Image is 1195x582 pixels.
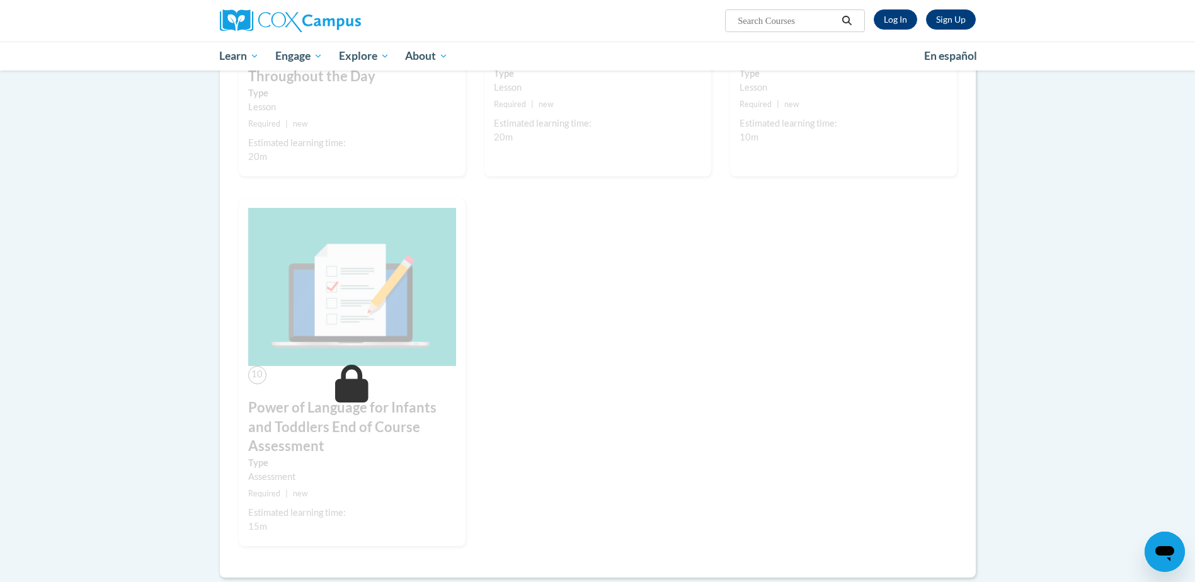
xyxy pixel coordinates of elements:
div: Estimated learning time: [494,117,702,130]
span: Required [248,119,280,128]
div: Estimated learning time: [740,117,947,130]
span: En español [924,49,977,62]
div: Lesson [740,81,947,94]
a: En español [916,43,985,69]
span: | [285,489,288,498]
a: Log In [874,9,917,30]
button: Search [837,13,856,28]
span: 20m [248,151,267,162]
label: Type [248,456,456,470]
div: Lesson [248,100,456,114]
a: Learn [212,42,268,71]
label: Type [494,67,702,81]
div: Estimated learning time: [248,136,456,150]
span: Learn [219,48,259,64]
a: Explore [331,42,397,71]
div: Main menu [201,42,995,71]
img: Cox Campus [220,9,361,32]
img: Course Image [248,208,456,366]
span: 10m [740,132,758,142]
span: 15m [248,521,267,532]
span: | [285,119,288,128]
div: Assessment [248,470,456,484]
a: Engage [267,42,331,71]
input: Search Courses [736,13,837,28]
span: 20m [494,132,513,142]
span: new [293,489,308,498]
span: About [405,48,448,64]
span: Required [248,489,280,498]
span: Required [740,100,772,109]
span: | [777,100,779,109]
span: new [293,119,308,128]
span: | [531,100,534,109]
span: new [784,100,799,109]
span: Explore [339,48,389,64]
div: Estimated learning time: [248,506,456,520]
a: Register [926,9,976,30]
iframe: Button to launch messaging window [1145,532,1185,572]
span: 10 [248,366,266,384]
a: Cox Campus [220,9,459,32]
div: Lesson [494,81,702,94]
h3: Power of Language for Infants and Toddlers End of Course Assessment [248,398,456,456]
span: new [539,100,554,109]
span: Engage [275,48,323,64]
label: Type [248,86,456,100]
span: Required [494,100,526,109]
a: About [397,42,456,71]
label: Type [740,67,947,81]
